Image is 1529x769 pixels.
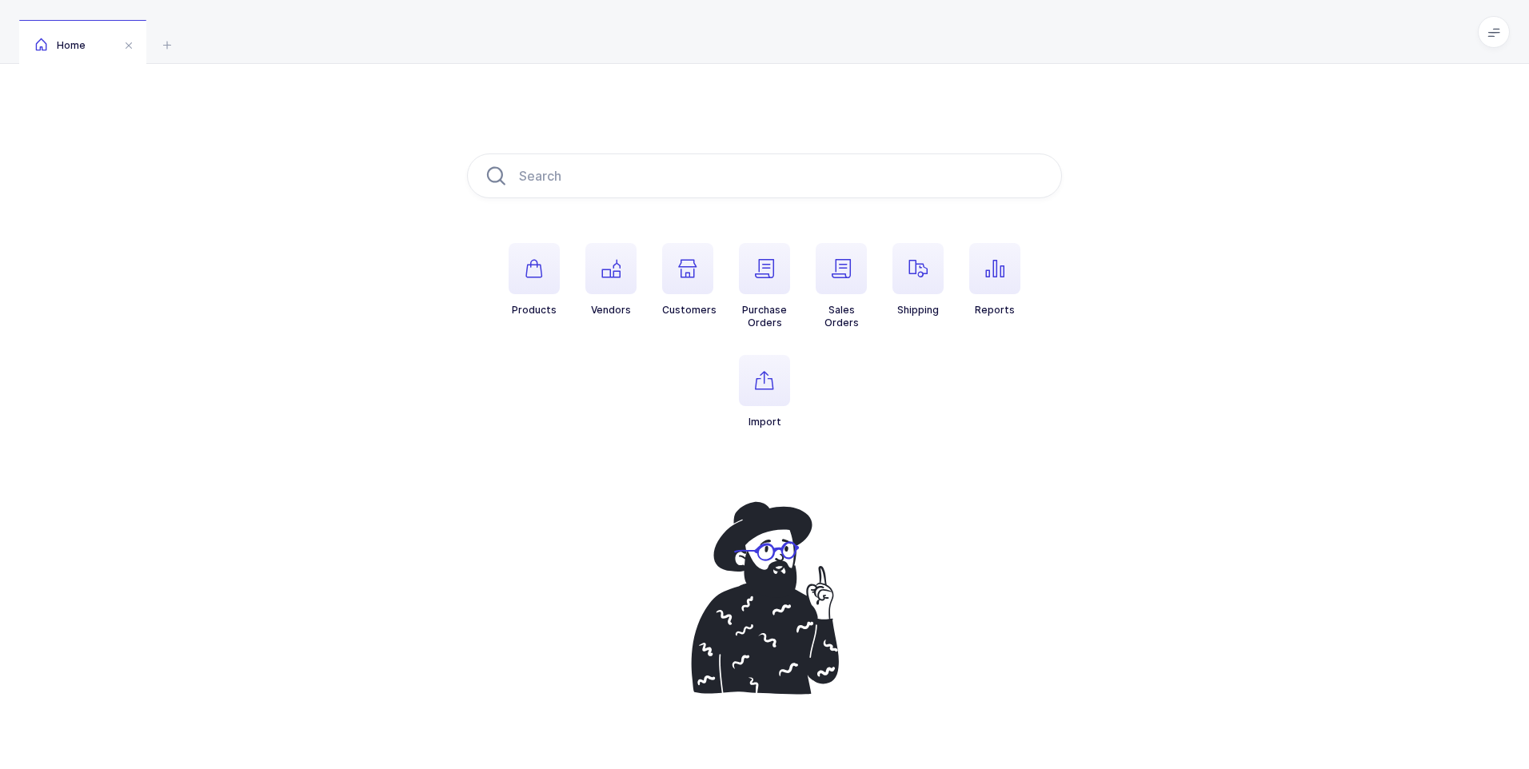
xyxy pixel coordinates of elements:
[816,243,867,329] button: SalesOrders
[892,243,944,317] button: Shipping
[739,355,790,428] button: Import
[509,243,560,317] button: Products
[739,243,790,329] button: PurchaseOrders
[662,243,717,317] button: Customers
[675,492,854,703] img: pointing-up.svg
[585,243,637,317] button: Vendors
[35,39,86,51] span: Home
[467,153,1062,198] input: Search
[969,243,1020,317] button: Reports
